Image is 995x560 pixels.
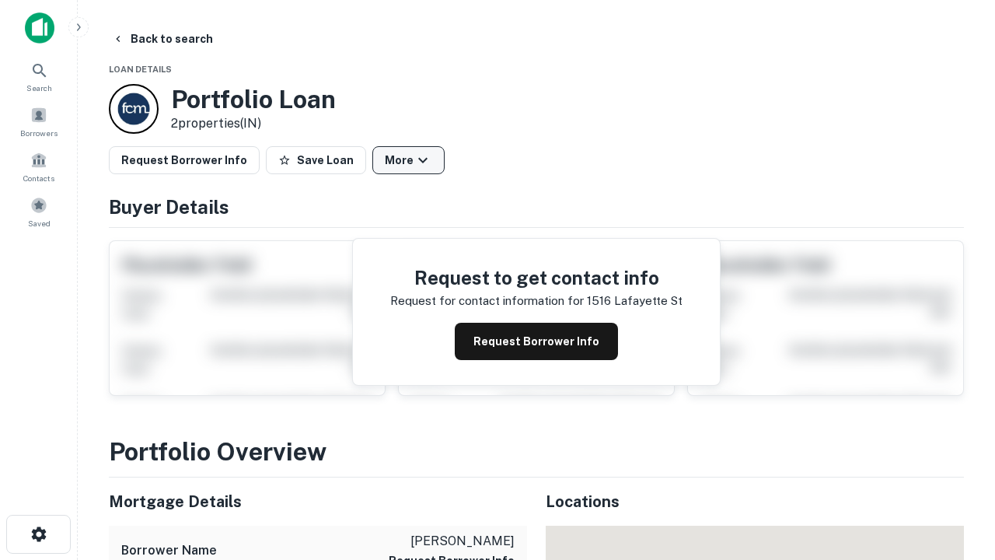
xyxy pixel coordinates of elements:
h5: Locations [546,490,964,513]
img: capitalize-icon.png [25,12,54,44]
h6: Borrower Name [121,541,217,560]
h3: Portfolio Overview [109,433,964,471]
h4: Buyer Details [109,193,964,221]
button: More [372,146,445,174]
button: Request Borrower Info [109,146,260,174]
button: Save Loan [266,146,366,174]
p: 2 properties (IN) [171,114,336,133]
a: Saved [5,191,73,233]
span: Borrowers [20,127,58,139]
h3: Portfolio Loan [171,85,336,114]
span: Contacts [23,172,54,184]
button: Request Borrower Info [455,323,618,360]
p: 1516 lafayette st [587,292,683,310]
h4: Request to get contact info [390,264,683,292]
a: Contacts [5,145,73,187]
span: Saved [28,217,51,229]
span: Search [26,82,52,94]
span: Loan Details [109,65,172,74]
iframe: Chat Widget [917,386,995,460]
a: Search [5,55,73,97]
button: Back to search [106,25,219,53]
p: Request for contact information for [390,292,584,310]
h5: Mortgage Details [109,490,527,513]
p: [PERSON_NAME] [389,532,515,551]
a: Borrowers [5,100,73,142]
